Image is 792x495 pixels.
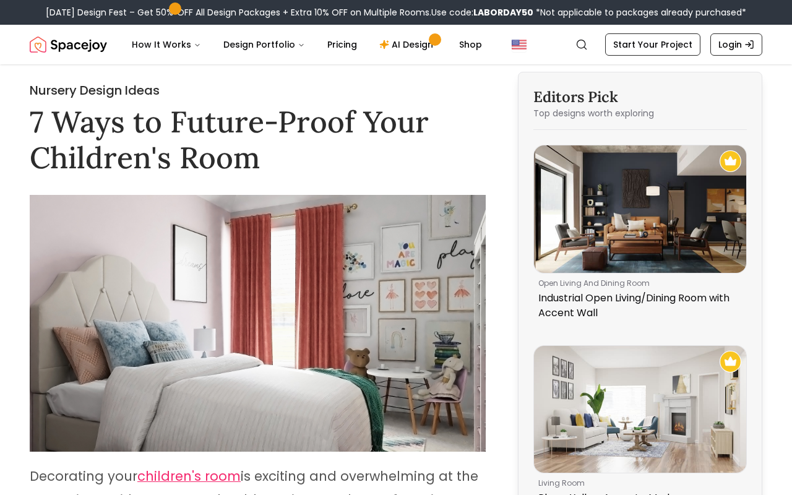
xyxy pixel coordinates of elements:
[30,195,486,452] img: Children's Room Design
[533,6,746,19] span: *Not applicable to packages already purchased*
[538,478,737,488] p: living room
[122,32,211,57] button: How It Works
[538,291,737,321] p: Industrial Open Living/Dining Room with Accent Wall
[30,25,762,64] nav: Global
[720,351,741,372] img: Recommended Spacejoy Design - Blue + Yellow Accents: Modern Traditional Living Room
[122,32,492,57] nav: Main
[720,150,741,172] img: Recommended Spacejoy Design - Industrial Open Living/Dining Room with Accent Wall
[137,468,241,485] a: children's room
[710,33,762,56] a: Login
[533,145,747,325] a: Industrial Open Living/Dining Room with Accent WallRecommended Spacejoy Design - Industrial Open ...
[317,32,367,57] a: Pricing
[512,37,527,52] img: United States
[30,82,486,99] h2: Nursery Design Ideas
[449,32,492,57] a: Shop
[213,32,315,57] button: Design Portfolio
[534,145,746,273] img: Industrial Open Living/Dining Room with Accent Wall
[30,467,137,485] span: Decorating your
[534,346,746,473] img: Blue + Yellow Accents: Modern Traditional Living Room
[533,107,747,119] p: Top designs worth exploring
[30,32,107,57] img: Spacejoy Logo
[538,278,737,288] p: open living and dining room
[605,33,700,56] a: Start Your Project
[473,6,533,19] b: LABORDAY50
[30,104,486,175] h1: 7 Ways to Future-Proof Your Children's Room
[137,467,241,485] span: children's room
[30,32,107,57] a: Spacejoy
[533,87,747,107] h3: Editors Pick
[369,32,447,57] a: AI Design
[431,6,533,19] span: Use code:
[46,6,746,19] div: [DATE] Design Fest – Get 50% OFF All Design Packages + Extra 10% OFF on Multiple Rooms.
